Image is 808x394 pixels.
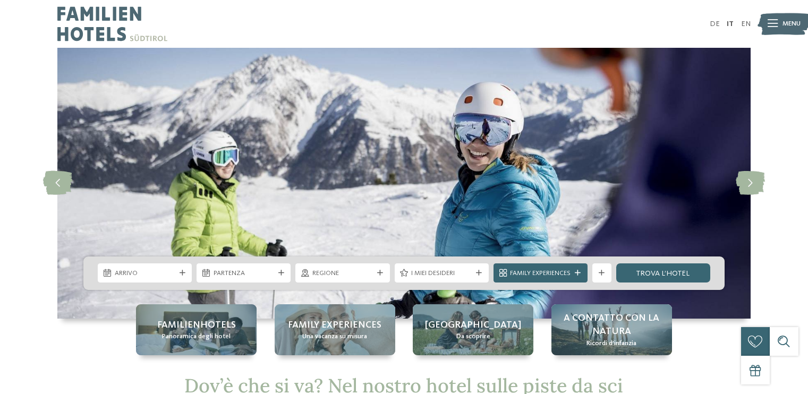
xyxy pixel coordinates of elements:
span: Arrivo [115,269,175,278]
span: Family Experiences [510,269,571,278]
span: [GEOGRAPHIC_DATA] [425,319,521,332]
span: Familienhotels [157,319,236,332]
span: Menu [783,19,801,29]
span: Family experiences [288,319,381,332]
span: A contatto con la natura [561,312,662,338]
a: IT [727,20,734,28]
span: Regione [312,269,373,278]
a: Hotel sulle piste da sci per bambini: divertimento senza confini Familienhotels Panoramica degli ... [136,304,257,355]
a: trova l’hotel [616,263,710,282]
span: Una vacanza su misura [302,332,367,341]
a: Hotel sulle piste da sci per bambini: divertimento senza confini A contatto con la natura Ricordi... [551,304,672,355]
span: Panoramica degli hotel [162,332,231,341]
span: Da scoprire [456,332,490,341]
a: Hotel sulle piste da sci per bambini: divertimento senza confini [GEOGRAPHIC_DATA] Da scoprire [413,304,533,355]
span: Partenza [214,269,274,278]
span: I miei desideri [411,269,472,278]
img: Hotel sulle piste da sci per bambini: divertimento senza confini [57,48,751,319]
a: Hotel sulle piste da sci per bambini: divertimento senza confini Family experiences Una vacanza s... [275,304,395,355]
a: DE [710,20,720,28]
a: EN [741,20,751,28]
span: Ricordi d’infanzia [586,339,636,348]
